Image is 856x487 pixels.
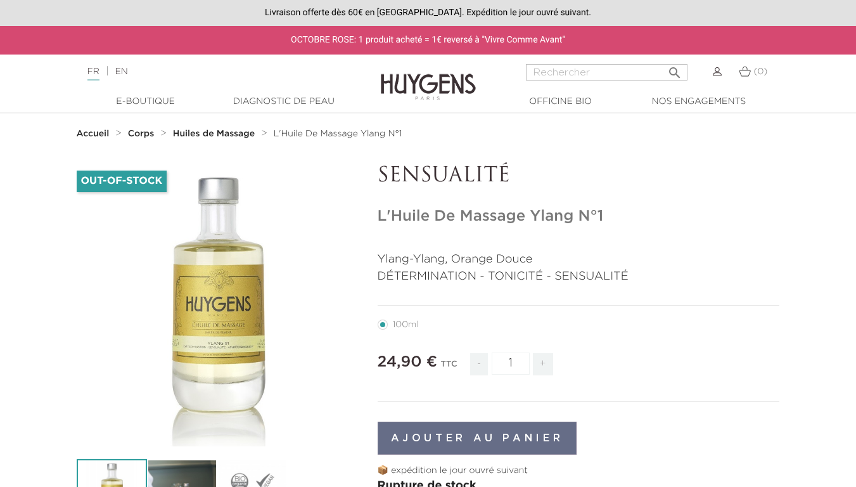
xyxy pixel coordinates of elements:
[220,95,347,108] a: Diagnostic de peau
[636,95,762,108] a: Nos engagements
[526,64,687,81] input: Rechercher
[533,353,553,375] span: +
[441,351,457,385] div: TTC
[381,53,476,102] img: Huygens
[173,129,258,139] a: Huiles de Massage
[128,129,155,138] strong: Corps
[470,353,488,375] span: -
[87,67,99,81] a: FR
[173,129,255,138] strong: Huiles de Massage
[378,268,780,285] p: DÉTERMINATION - TONICITÉ - SENSUALITÉ
[378,164,780,188] p: SENSUALITÉ
[753,67,767,76] span: (0)
[667,62,682,77] i: 
[77,171,167,192] li: Out-of-Stock
[378,251,780,268] p: Ylang-Ylang, Orange Douce
[274,129,402,138] span: L'Huile De Massage Ylang N°1
[81,64,347,79] div: |
[274,129,402,139] a: L'Huile De Massage Ylang N°1
[378,422,577,455] button: Ajouter au panier
[115,67,127,76] a: EN
[663,60,686,77] button: 
[77,129,110,138] strong: Accueil
[378,354,438,370] span: 24,90 €
[77,129,112,139] a: Accueil
[492,353,530,375] input: Quantité
[378,207,780,226] h1: L'Huile De Massage Ylang N°1
[128,129,157,139] a: Corps
[378,464,780,477] p: 📦 expédition le jour ouvré suivant
[378,320,434,330] label: 100ml
[497,95,624,108] a: Officine Bio
[82,95,209,108] a: E-Boutique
